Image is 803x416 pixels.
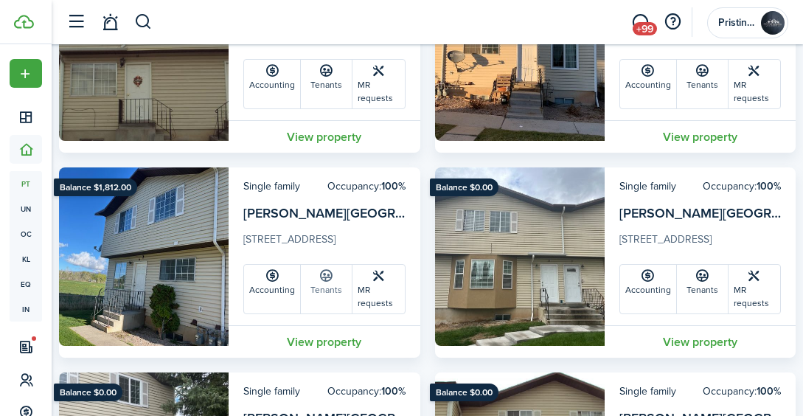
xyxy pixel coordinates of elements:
[327,384,406,399] card-header-right: Occupancy:
[62,8,90,36] button: Open sidebar
[619,232,782,255] card-description: [STREET_ADDRESS]
[301,60,352,108] a: Tenants
[54,384,122,401] ribbon: Balance $0.00
[757,384,781,399] b: 100%
[243,384,300,399] card-header-left: Single family
[10,196,42,221] a: un
[243,232,406,255] card-description: [STREET_ADDRESS]
[620,265,677,313] a: Accounting
[381,178,406,194] b: 100%
[660,10,685,35] button: Open resource center
[677,60,729,108] a: Tenants
[59,167,229,346] img: Property avatar
[352,265,404,313] a: MR requests
[718,18,755,28] span: Pristine Properties Management
[619,384,676,399] card-header-left: Single family
[381,384,406,399] b: 100%
[757,178,781,194] b: 100%
[54,178,137,196] ribbon: Balance $1,812.00
[620,60,677,108] a: Accounting
[605,325,796,358] a: View property
[352,60,404,108] a: MR requests
[229,325,420,358] a: View property
[633,22,657,35] span: +99
[243,204,505,223] a: [PERSON_NAME][GEOGRAPHIC_DATA] #24
[96,4,124,41] a: Notifications
[244,60,301,108] a: Accounting
[430,384,498,401] ribbon: Balance $0.00
[761,11,785,35] img: Pristine Properties Management
[677,265,729,313] a: Tenants
[134,10,153,35] button: Search
[10,171,42,196] a: pt
[729,265,780,313] a: MR requests
[10,271,42,297] a: eq
[703,384,781,399] card-header-right: Occupancy:
[301,265,352,313] a: Tenants
[10,246,42,271] a: kl
[619,178,676,194] card-header-left: Single family
[430,178,498,196] ribbon: Balance $0.00
[10,221,42,246] a: oc
[10,297,42,322] a: in
[435,167,605,346] img: Property avatar
[14,15,34,29] img: TenantCloud
[703,178,781,194] card-header-right: Occupancy:
[729,60,780,108] a: MR requests
[626,4,654,41] a: Messaging
[327,178,406,194] card-header-right: Occupancy:
[229,120,420,153] a: View property
[243,178,300,194] card-header-left: Single family
[605,120,796,153] a: View property
[10,59,42,88] button: Open menu
[244,265,301,313] a: Accounting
